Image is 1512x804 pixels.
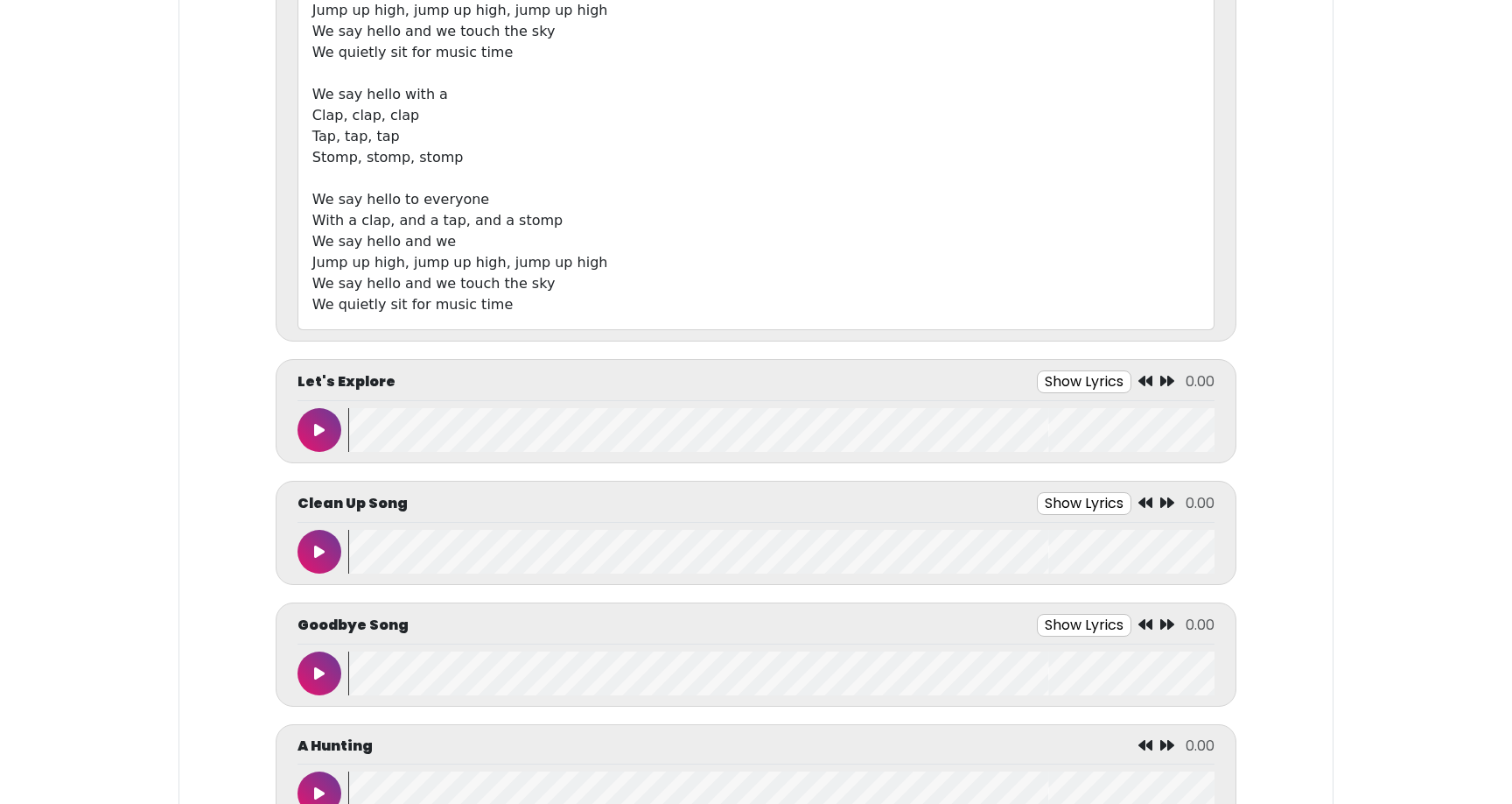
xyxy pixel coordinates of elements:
p: Let's Explore [297,371,395,392]
p: Clean Up Song [297,493,408,514]
button: Show Lyrics [1037,492,1131,515]
p: Goodbye Song [297,615,409,636]
p: A Hunting [297,736,373,757]
span: 0.00 [1186,493,1214,513]
span: 0.00 [1186,615,1214,635]
span: 0.00 [1186,371,1214,391]
button: Show Lyrics [1037,370,1131,393]
button: Show Lyrics [1037,614,1131,637]
span: 0.00 [1186,736,1214,756]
